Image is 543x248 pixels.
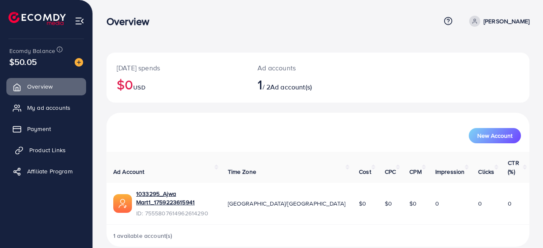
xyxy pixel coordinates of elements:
[258,76,343,92] h2: / 2
[228,199,346,208] span: [GEOGRAPHIC_DATA]/[GEOGRAPHIC_DATA]
[258,75,262,94] span: 1
[508,199,512,208] span: 0
[27,125,51,133] span: Payment
[133,83,145,92] span: USD
[484,16,529,26] p: [PERSON_NAME]
[478,199,482,208] span: 0
[258,63,343,73] p: Ad accounts
[113,194,132,213] img: ic-ads-acc.e4c84228.svg
[27,103,70,112] span: My ad accounts
[385,167,396,176] span: CPC
[6,142,86,159] a: Product Links
[9,47,55,55] span: Ecomdy Balance
[113,167,145,176] span: Ad Account
[6,99,86,116] a: My ad accounts
[29,146,66,154] span: Product Links
[8,12,66,25] img: logo
[359,199,366,208] span: $0
[508,159,519,176] span: CTR (%)
[270,82,312,92] span: Ad account(s)
[136,209,214,217] span: ID: 7555807614962614290
[385,199,392,208] span: $0
[228,167,256,176] span: Time Zone
[117,76,237,92] h2: $0
[469,128,521,143] button: New Account
[435,167,465,176] span: Impression
[478,167,494,176] span: Clicks
[106,15,156,28] h3: Overview
[409,167,421,176] span: CPM
[136,189,214,207] a: 1033295_Ajwa Mart1_1759223615941
[359,167,371,176] span: Cost
[6,78,86,95] a: Overview
[466,16,529,27] a: [PERSON_NAME]
[75,58,83,67] img: image
[409,199,417,208] span: $0
[75,16,84,26] img: menu
[9,56,37,68] span: $50.05
[27,82,53,91] span: Overview
[117,63,237,73] p: [DATE] spends
[6,120,86,137] a: Payment
[113,231,173,240] span: 1 available account(s)
[435,199,439,208] span: 0
[477,133,512,139] span: New Account
[27,167,73,176] span: Affiliate Program
[6,163,86,180] a: Affiliate Program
